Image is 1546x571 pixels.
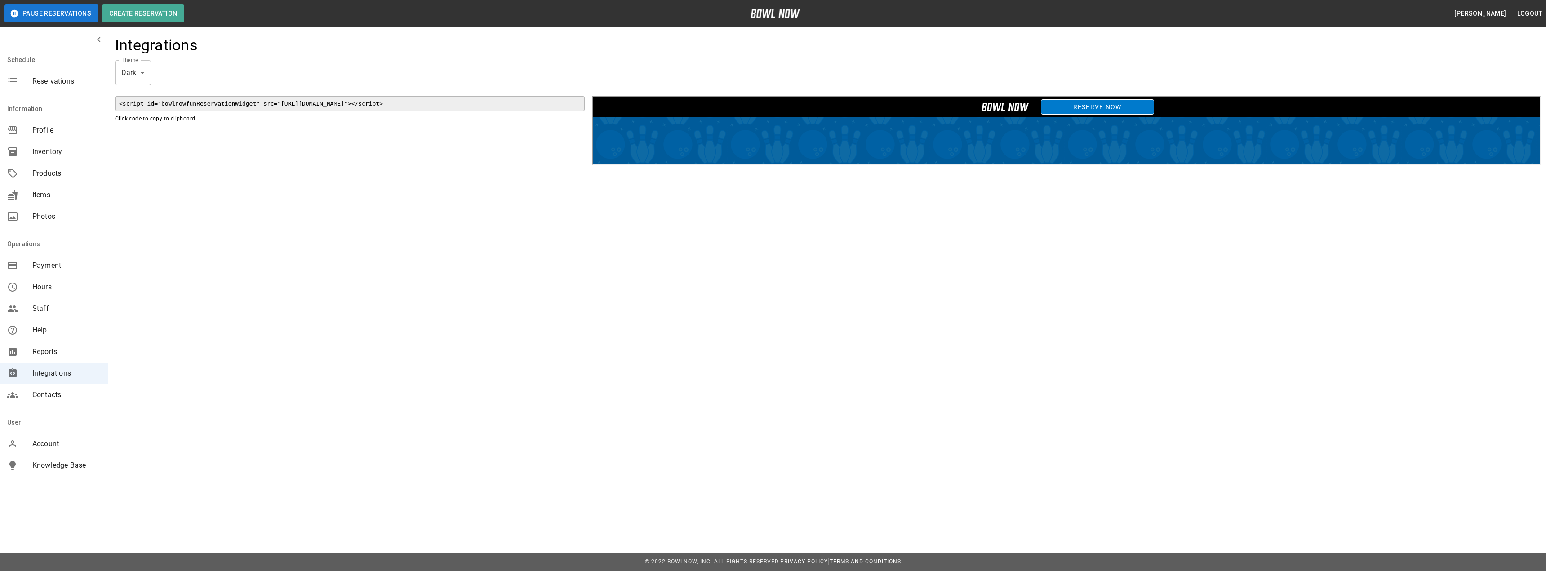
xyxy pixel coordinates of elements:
span: Items [32,190,101,200]
span: Photos [32,211,101,222]
a: Terms and Conditions [830,558,901,565]
p: Click code to copy to clipboard [115,115,585,124]
span: Knowledge Base [32,460,101,471]
span: Payment [32,260,101,271]
span: Products [32,168,101,179]
span: Hours [32,282,101,292]
span: Contacts [32,390,101,400]
span: © 2022 BowlNow, Inc. All Rights Reserved. [645,558,780,565]
span: Profile [32,125,101,136]
button: Logout [1514,5,1546,22]
h4: Integrations [115,36,198,55]
span: Reservations [32,76,101,87]
span: Help [32,325,101,336]
button: [PERSON_NAME] [1451,5,1510,22]
button: Create Reservation [102,4,184,22]
span: Reports [32,346,101,357]
span: Integrations [32,368,101,379]
img: logo [751,9,800,18]
a: Privacy Policy [780,558,828,565]
span: Staff [32,303,101,314]
span: Inventory [32,146,101,157]
button: Pause Reservations [4,4,98,22]
span: Account [32,438,101,449]
code: <script id="bowlnowfunReservationWidget" src="[URL][DOMAIN_NAME]"></script> [115,96,585,111]
div: Dark [115,60,151,85]
a: Reserve Now [448,2,561,18]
